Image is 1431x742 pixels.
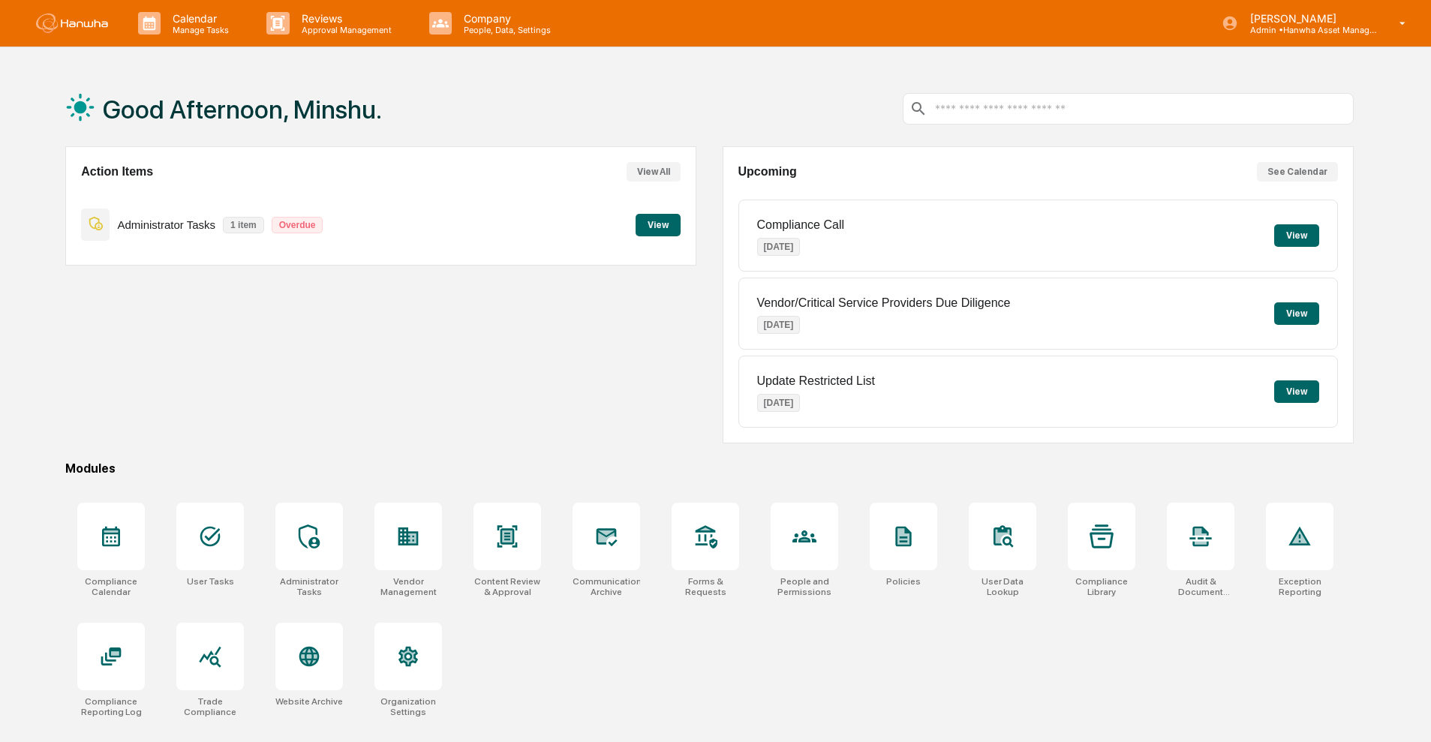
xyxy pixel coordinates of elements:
div: People and Permissions [771,576,838,597]
a: View [636,217,681,231]
div: Website Archive [275,696,343,707]
div: Exception Reporting [1266,576,1333,597]
div: Policies [886,576,921,587]
h2: Upcoming [738,165,797,179]
img: logo [36,14,108,33]
div: Vendor Management [374,576,442,597]
p: Manage Tasks [161,25,236,35]
p: Administrator Tasks [117,218,215,231]
div: Compliance Library [1068,576,1135,597]
button: View [1274,224,1319,247]
p: [DATE] [757,316,801,334]
div: User Tasks [187,576,234,587]
div: Organization Settings [374,696,442,717]
div: Administrator Tasks [275,576,343,597]
div: Compliance Reporting Log [77,696,145,717]
div: Audit & Document Logs [1167,576,1234,597]
p: Reviews [290,12,399,25]
div: Compliance Calendar [77,576,145,597]
h2: Action Items [81,165,153,179]
p: [DATE] [757,394,801,412]
h1: Good Afternoon, Minshu. [103,95,382,125]
p: Calendar [161,12,236,25]
p: Update Restricted List [757,374,875,388]
p: Company [452,12,558,25]
button: View [1274,302,1319,325]
p: [PERSON_NAME] [1238,12,1378,25]
div: User Data Lookup [969,576,1036,597]
p: People, Data, Settings [452,25,558,35]
button: View [1274,380,1319,403]
div: Forms & Requests [672,576,739,597]
p: 1 item [223,217,264,233]
button: View [636,214,681,236]
p: Vendor/Critical Service Providers Due Diligence [757,296,1011,310]
p: [DATE] [757,238,801,256]
div: Modules [65,461,1353,476]
p: Admin • Hanwha Asset Management ([GEOGRAPHIC_DATA]) Ltd. [1238,25,1378,35]
div: Trade Compliance [176,696,244,717]
p: Approval Management [290,25,399,35]
div: Content Review & Approval [473,576,541,597]
div: Communications Archive [573,576,640,597]
button: View All [627,162,681,182]
p: Overdue [272,217,323,233]
button: See Calendar [1257,162,1338,182]
p: Compliance Call [757,218,845,232]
